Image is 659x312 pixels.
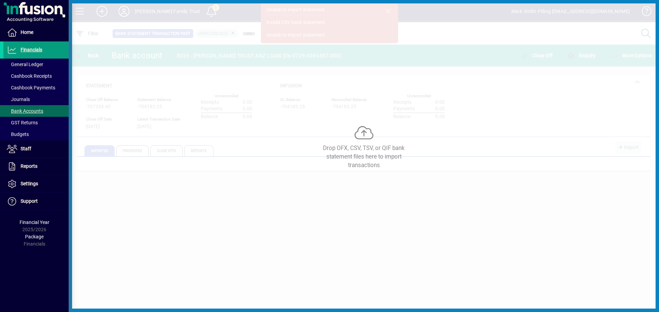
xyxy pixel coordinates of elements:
a: GST Returns [3,117,69,128]
span: Cashbook Payments [7,85,55,90]
a: Support [3,193,69,210]
a: Bank Accounts [3,105,69,117]
a: Journals [3,93,69,105]
span: Budgets [7,132,29,137]
span: General Ledger [7,62,43,67]
a: Cashbook Receipts [3,70,69,82]
span: GST Returns [7,120,38,125]
span: Reports [21,163,37,169]
a: Budgets [3,128,69,140]
span: Cashbook Receipts [7,73,52,79]
span: Home [21,29,33,35]
span: Financial Year [20,220,49,225]
span: Support [21,198,38,204]
span: Financials [21,47,42,52]
div: Drop OFX, CSV, TSV, or QIF bank statement files here to import transactions [312,144,415,170]
span: Journals [7,97,30,102]
a: Reports [3,158,69,175]
span: Settings [21,181,38,186]
a: Staff [3,140,69,158]
a: Settings [3,175,69,192]
span: Package [25,234,44,239]
span: Staff [21,146,31,151]
a: Home [3,24,69,41]
span: Bank Accounts [7,108,43,114]
a: Cashbook Payments [3,82,69,93]
a: General Ledger [3,59,69,70]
